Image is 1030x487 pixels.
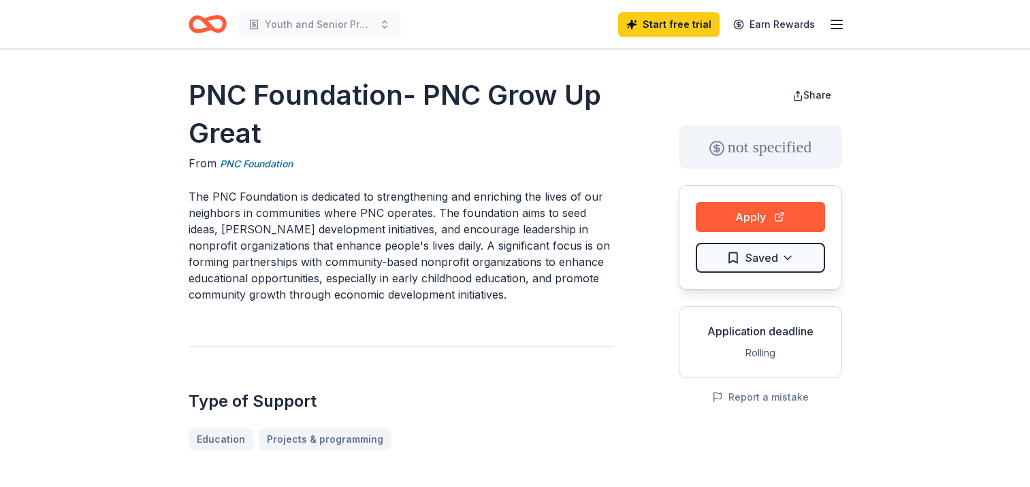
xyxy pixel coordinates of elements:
[189,76,613,152] h1: PNC Foundation- PNC Grow Up Great
[745,249,778,267] span: Saved
[690,345,831,361] div: Rolling
[220,156,293,172] a: PNC Foundation
[189,429,253,450] a: Education
[803,89,831,101] span: Share
[679,125,842,169] div: not specified
[725,12,823,37] a: Earn Rewards
[696,243,825,273] button: Saved
[189,155,613,172] div: From
[189,8,227,40] a: Home
[189,390,613,412] h2: Type of Support
[238,11,401,38] button: Youth and Senior Programming
[690,323,831,339] div: Application deadline
[618,12,720,37] a: Start free trial
[265,16,374,33] span: Youth and Senior Programming
[782,82,842,109] button: Share
[189,188,613,303] p: The PNC Foundation is dedicated to strengthening and enriching the lives of our neighbors in comm...
[696,202,825,232] button: Apply
[259,429,391,450] a: Projects & programming
[712,389,809,405] button: Report a mistake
